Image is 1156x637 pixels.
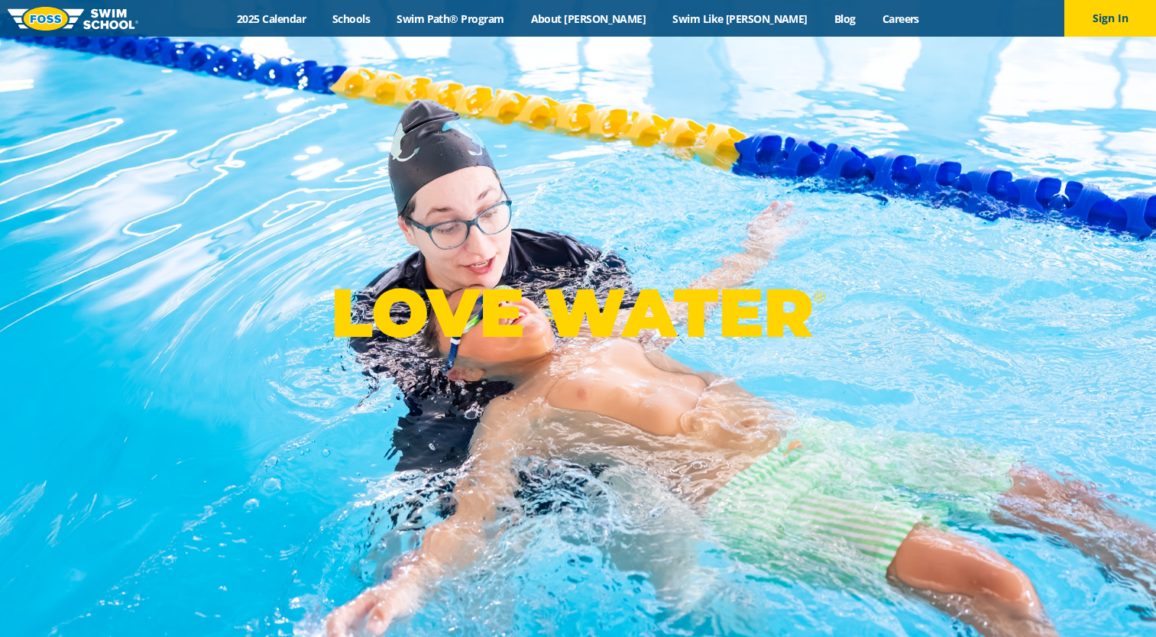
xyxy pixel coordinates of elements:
[659,11,821,26] a: Swim Like [PERSON_NAME]
[813,287,825,306] sup: ®
[384,11,517,26] a: Swim Path® Program
[224,11,319,26] a: 2025 Calendar
[821,11,869,26] a: Blog
[517,11,659,26] a: About [PERSON_NAME]
[331,272,825,354] p: LOVE WATER
[869,11,932,26] a: Careers
[319,11,384,26] a: Schools
[8,7,138,31] img: FOSS Swim School Logo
